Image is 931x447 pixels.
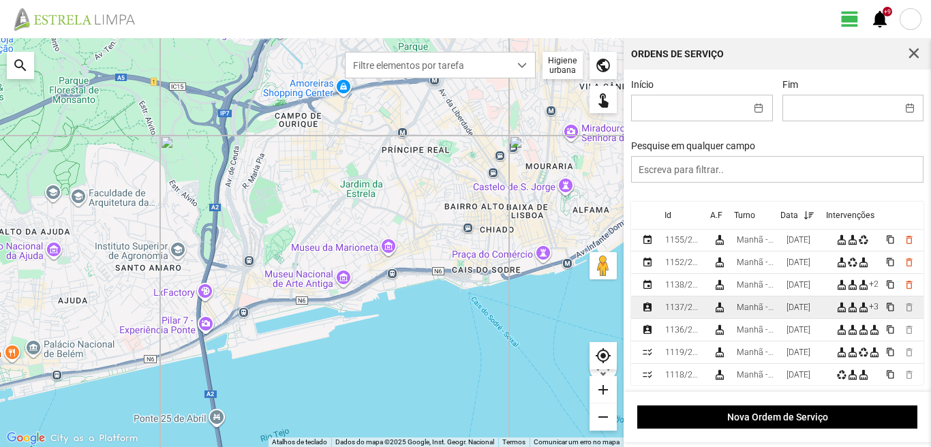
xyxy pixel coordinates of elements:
span: Área funcional [710,211,722,220]
div: Higiene urbana [714,279,724,290]
div: Higiene urbana [714,347,724,358]
span: content_copy [885,370,894,379]
input: Escreva para filtrar.. [631,156,924,183]
button: content_copy [885,302,896,313]
button: Nova Ordem de Serviço [637,405,917,429]
div: cleaning_services [847,369,858,380]
div: Manhã - HU 1 [737,258,776,267]
div: Atribuída [642,324,653,335]
div: cleaning_services [869,324,880,335]
div: Higiene urbana [714,369,724,380]
span: delete_outline [903,347,914,358]
button: content_copy [885,279,896,290]
button: Atalhos de teclado [272,437,327,447]
div: 13/08/2025 [787,303,810,312]
div: Higiene urbana [543,52,583,79]
div: 12/08/2025 [787,325,810,335]
span: delete_outline [903,302,914,313]
span: content_copy [885,258,894,266]
div: recycling [836,369,847,380]
div: Manhã - HU 1 [737,303,776,312]
div: search [7,52,34,79]
button: delete_outline [903,279,914,290]
div: 1155/2025 [665,235,702,245]
span: content_copy [885,235,894,244]
div: Higiene urbana [714,302,724,313]
button: delete_outline [903,234,914,245]
div: cleaning_services [858,279,869,290]
div: cleaning_services [847,234,858,245]
div: Turno [734,211,755,220]
div: Id [665,211,671,220]
a: Comunicar um erro no mapa [534,438,620,446]
a: Abrir esta área no Google Maps (abre uma nova janela) [3,429,48,447]
div: 14/08/2025 [787,280,810,290]
div: cleaning_services [836,347,847,358]
div: recycling [847,257,858,268]
div: cleaning_services [869,347,880,358]
div: 1136/2025 [665,325,702,335]
div: recycling [858,234,869,245]
span: content_copy [885,280,894,289]
div: +2 [869,279,879,290]
div: Data [780,211,797,220]
div: +9 [883,7,892,16]
div: Ordens de Serviço [631,49,724,59]
div: 1137/2025 [665,303,702,312]
a: Termos [502,438,525,446]
div: cleaning_services [847,302,858,313]
span: Nova Ordem de Serviço [645,412,911,422]
div: cleaning_services [858,369,869,380]
span: content_copy [885,348,894,356]
label: Início [631,79,654,90]
div: cleaning_services [858,324,869,335]
div: remove [590,403,617,431]
div: cleaning_services [836,257,847,268]
div: 15/08/2025 [787,258,810,267]
button: content_copy [885,234,896,245]
label: Pesquise em qualquer campo [631,140,755,151]
div: public [590,52,617,79]
div: Manhã - HU 1 [737,348,776,357]
div: dropdown trigger [509,52,536,78]
span: delete_outline [903,369,914,380]
div: add [590,376,617,403]
img: file [10,7,150,31]
div: +3 [869,302,879,313]
div: cleaning_services [847,324,858,335]
div: Intervenções [825,211,874,220]
button: content_copy [885,324,896,335]
button: content_copy [885,369,896,380]
div: Manhã - HU 1 [737,325,776,335]
div: Atribuída [642,302,653,313]
div: 1118/2025 [665,370,702,380]
div: 16/08/2025 [787,235,810,245]
div: Manhã - HU 1 [737,370,776,380]
div: Planeada [642,257,653,268]
span: notifications [870,9,890,29]
span: content_copy [885,303,894,311]
div: cleaning_services [847,279,858,290]
div: cleaning_services [858,302,869,313]
span: view_day [840,9,860,29]
div: recycling [858,347,869,358]
div: touch_app [590,86,617,113]
div: 11/08/2025 [787,348,810,357]
div: cleaning_services [847,347,858,358]
div: Fechada [642,347,653,358]
button: Arraste o Pegman para o mapa para abrir o Street View [590,252,617,279]
div: cleaning_services [836,302,847,313]
div: 10/08/2025 [787,370,810,380]
div: Higiene urbana [714,257,724,268]
span: delete_outline [903,324,914,335]
button: delete_outline [903,257,914,268]
div: Planeada [642,279,653,290]
div: Higiene urbana [714,324,724,335]
div: cleaning_services [836,234,847,245]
